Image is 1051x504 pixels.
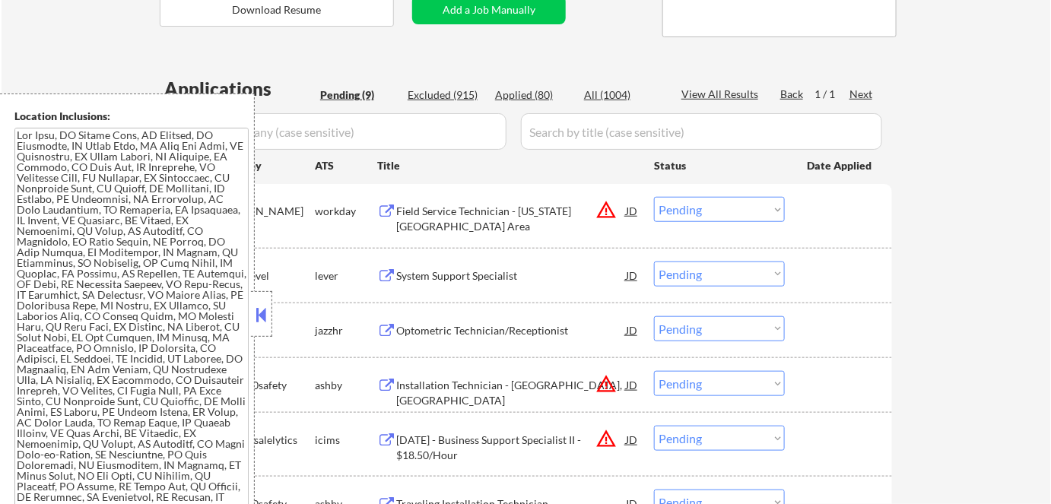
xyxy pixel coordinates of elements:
[595,373,617,395] button: warning_amber
[315,378,377,393] div: ashby
[377,158,640,173] div: Title
[624,316,640,344] div: JD
[595,199,617,220] button: warning_amber
[495,87,571,103] div: Applied (80)
[595,428,617,449] button: warning_amber
[315,158,377,173] div: ATS
[624,197,640,224] div: JD
[408,87,484,103] div: Excluded (915)
[654,151,785,179] div: Status
[780,87,805,102] div: Back
[396,323,626,338] div: Optometric Technician/Receptionist
[164,80,315,98] div: Applications
[315,433,377,448] div: icims
[396,268,626,284] div: System Support Specialist
[807,158,874,173] div: Date Applied
[521,113,882,150] input: Search by title (case sensitive)
[624,371,640,398] div: JD
[315,204,377,219] div: workday
[396,378,626,407] div: Installation Technician - [GEOGRAPHIC_DATA], [GEOGRAPHIC_DATA]
[624,426,640,453] div: JD
[624,262,640,289] div: JD
[164,113,506,150] input: Search by company (case sensitive)
[396,204,626,233] div: Field Service Technician - [US_STATE][GEOGRAPHIC_DATA] Area
[320,87,396,103] div: Pending (9)
[396,433,626,462] div: [DATE] - Business Support Specialist II - $18.50/Hour
[681,87,763,102] div: View All Results
[14,109,249,124] div: Location Inclusions:
[315,268,377,284] div: lever
[814,87,849,102] div: 1 / 1
[315,323,377,338] div: jazzhr
[849,87,874,102] div: Next
[584,87,660,103] div: All (1004)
